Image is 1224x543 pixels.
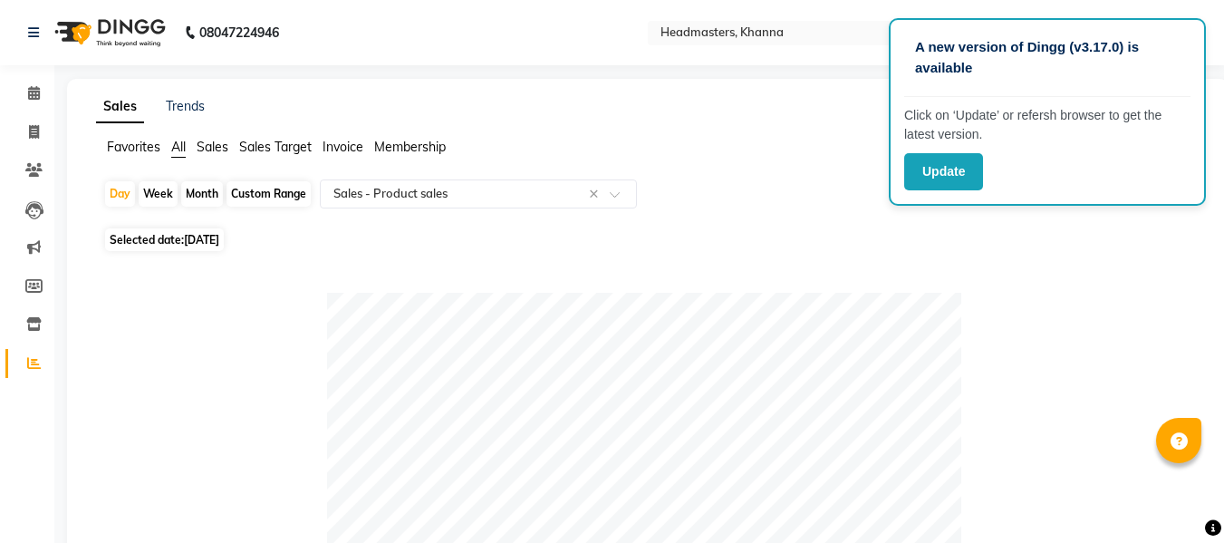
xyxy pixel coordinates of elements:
[107,139,160,155] span: Favorites
[904,153,983,190] button: Update
[589,185,604,204] span: Clear all
[915,37,1180,78] p: A new version of Dingg (v3.17.0) is available
[904,106,1190,144] p: Click on ‘Update’ or refersh browser to get the latest version.
[239,139,312,155] span: Sales Target
[374,139,446,155] span: Membership
[96,91,144,123] a: Sales
[1148,470,1206,525] iframe: chat widget
[171,139,186,155] span: All
[199,7,279,58] b: 08047224946
[197,139,228,155] span: Sales
[139,181,178,207] div: Week
[226,181,311,207] div: Custom Range
[166,98,205,114] a: Trends
[105,228,224,251] span: Selected date:
[46,7,170,58] img: logo
[184,233,219,247] span: [DATE]
[323,139,363,155] span: Invoice
[181,181,223,207] div: Month
[105,181,135,207] div: Day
